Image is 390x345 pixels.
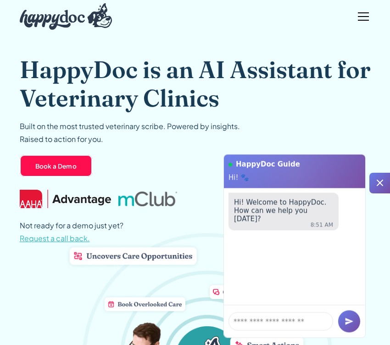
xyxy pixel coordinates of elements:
a: Book a Demo [20,155,93,177]
img: AAHA Advantage logo [20,190,111,208]
p: Not ready for a demo just yet? [20,219,123,245]
a: home [20,1,112,32]
h1: HappyDoc is an AI Assistant for Veterinary Clinics [20,55,371,113]
img: mclub logo [118,192,177,206]
img: HappyDoc Logo: A happy dog with his ear up, listening. [20,3,112,30]
div: menu [352,6,371,28]
p: Built on the most trusted veterinary scribe. Powered by insights. Raised to action for you. [20,120,240,146]
span: Request a call back. [20,233,90,243]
